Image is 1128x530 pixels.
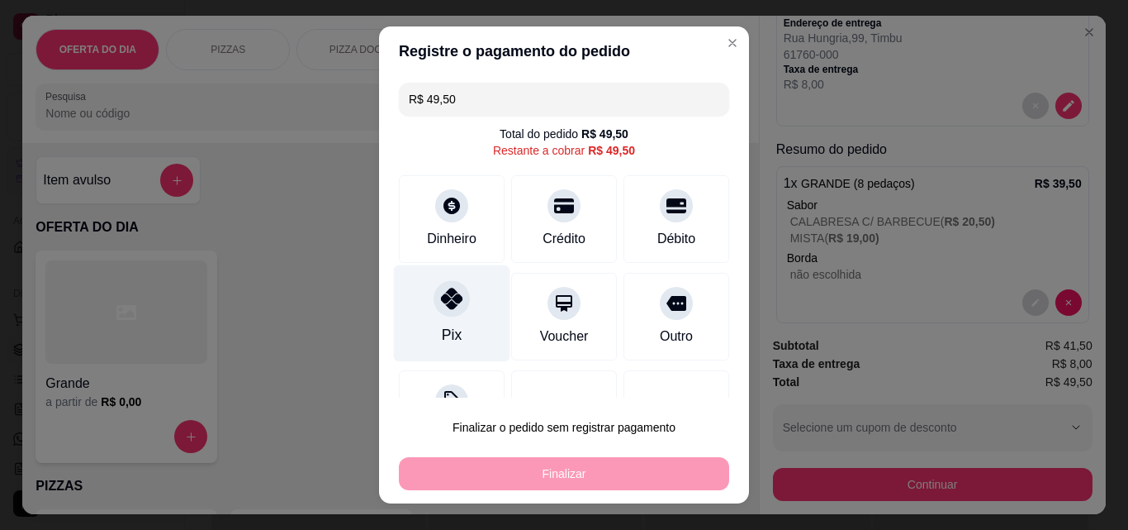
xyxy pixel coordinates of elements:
[379,26,749,76] header: Registre o pagamento do pedido
[657,229,695,249] div: Débito
[660,327,693,346] div: Outro
[588,142,635,159] div: R$ 49,50
[493,142,635,159] div: Restante a cobrar
[540,327,589,346] div: Voucher
[409,83,719,116] input: Ex.: hambúrguer de cordeiro
[719,30,746,56] button: Close
[399,411,729,444] button: Finalizar o pedido sem registrar pagamento
[442,324,462,346] div: Pix
[500,126,628,142] div: Total do pedido
[581,126,628,142] div: R$ 49,50
[543,229,585,249] div: Crédito
[427,229,476,249] div: Dinheiro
